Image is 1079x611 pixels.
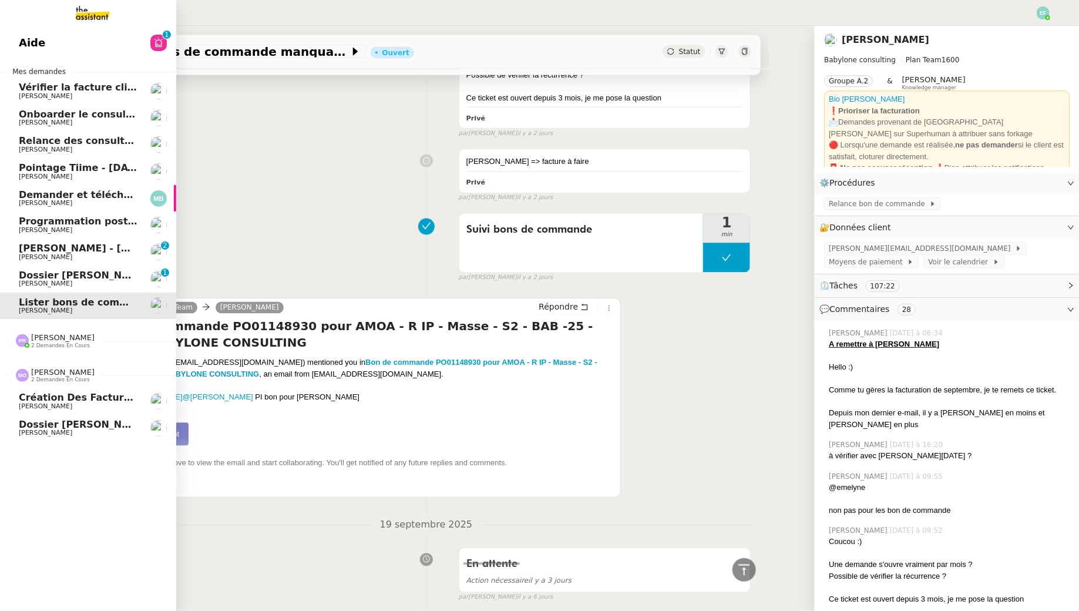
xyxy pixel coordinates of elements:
[150,271,167,287] img: users%2FSg6jQljroSUGpSfKFUOPmUmNaZ23%2Favatar%2FUntitled.png
[459,593,553,603] small: [PERSON_NAME]
[19,307,72,314] span: [PERSON_NAME]
[466,577,529,585] span: Action nécessaire
[163,241,167,252] p: 2
[31,368,95,377] span: [PERSON_NAME]
[19,92,72,100] span: [PERSON_NAME]
[815,172,1079,194] div: ⚙️Procédures
[16,369,29,382] img: svg
[107,318,616,351] h4: Bon de commande ​PO01148930​ pour ​AMOA - R IP - Masse - S2 - BAB -25 -Régie-BABYLONE CONSULTING​
[31,333,95,342] span: [PERSON_NAME]
[371,517,482,533] span: 19 septembre 2025
[5,66,73,78] span: Mes demandes
[466,115,485,122] b: Privé
[829,559,1070,570] div: Une demande s'ouvre vraiment par mois ?
[819,221,896,234] span: 🔐
[890,525,945,536] span: [DATE] à 09:52
[539,301,578,313] span: Répondre
[829,198,929,210] span: Relance bon de commande
[459,273,469,283] span: par
[150,244,167,260] img: users%2FQNmrJKjvCnhZ9wRJPnUNc9lj8eE3%2Favatar%2F5ca36b56-0364-45de-a850-26ae83da85f1
[829,505,1070,516] div: non pas pour les bon de commande
[829,407,1070,430] div: Depuis mon dernier e-mail, il y a [PERSON_NAME] en moins et [PERSON_NAME] en plus
[19,34,45,52] span: Aide
[31,343,90,349] span: 2 demandes en cours
[19,253,72,261] span: [PERSON_NAME]
[829,361,1070,373] div: Hello :)
[829,95,905,103] a: Bio [PERSON_NAME]
[815,274,1079,297] div: ⏲️Tâches 107:22
[829,139,1065,162] div: 🔴 Lorsqu'une demande est réalisée, si le client est satisfait, cloturer directement.
[19,82,187,93] span: Vérifier la facture client Accetal
[19,429,72,437] span: [PERSON_NAME]
[829,281,858,290] span: Tâches
[161,268,169,277] nz-badge-sup: 1
[19,173,72,180] span: [PERSON_NAME]
[703,216,750,230] span: 1
[150,297,167,314] img: users%2FSg6jQljroSUGpSfKFUOPmUmNaZ23%2Favatar%2FUntitled.png
[829,162,1065,197] div: ❗Bien attribuer les notifications [PERSON_NAME] à [PERSON_NAME] ou [PERSON_NAME].
[942,56,960,64] span: 1600
[819,176,880,190] span: ⚙️
[517,593,553,603] span: il y a 6 jours
[150,190,167,207] img: svg
[466,156,744,168] div: [PERSON_NAME] => facture à faire
[517,273,553,283] span: il y a 2 jours
[16,334,29,347] img: svg
[107,357,616,392] div: ([EMAIL_ADDRESS][DOMAIN_NAME]) mentioned you in , an email from [EMAIL_ADDRESS][DOMAIN_NAME].
[459,129,553,139] small: [PERSON_NAME]
[819,304,920,314] span: 💬
[150,393,167,409] img: users%2FSg6jQljroSUGpSfKFUOPmUmNaZ23%2Favatar%2FUntitled.png
[164,31,169,41] p: 1
[150,217,167,233] img: users%2Fx9OnqzEMlAUNG38rkK8jkyzjKjJ3%2Favatar%2F1516609952611.jpeg
[107,458,616,481] div: 💡 Open the link above to view the email and start collaborating. You'll get notified of any futur...
[19,109,238,120] span: Onboarder le consultant [PERSON_NAME]
[19,297,318,308] span: Lister bons de commande manquants à [PERSON_NAME]
[902,75,966,84] span: [PERSON_NAME]
[466,179,485,187] b: Privé
[19,199,72,207] span: [PERSON_NAME]
[928,256,992,268] span: Voir le calendrier
[459,193,469,203] span: par
[829,106,920,115] strong: ❗Prioriser la facturation
[890,471,945,482] span: [DATE] à 09:55
[898,304,916,315] nz-tag: 28
[865,280,899,292] nz-tag: 107:22
[829,593,1070,605] div: Ce ticket est ouvert depuis 3 mois, je me pose la question
[824,33,837,46] img: users%2FSg6jQljroSUGpSfKFUOPmUmNaZ23%2Favatar%2FUntitled.png
[19,162,144,173] span: Pointage Tiime - [DATE]
[466,559,517,570] span: En attente
[829,243,1015,254] span: [PERSON_NAME][EMAIL_ADDRESS][DOMAIN_NAME]
[829,163,935,172] strong: 📮 Ne pas accuser réception.
[829,536,1070,548] div: Coucou :)
[112,392,616,404] p: ​ ​ PI bon pour [PERSON_NAME]
[829,328,890,338] span: [PERSON_NAME]
[459,193,553,203] small: [PERSON_NAME]
[829,482,1070,493] div: @emelyne
[216,303,284,313] a: [PERSON_NAME]
[829,570,1070,582] div: Possible de vérifier la récurrence ?
[19,189,281,200] span: Demander et télécharger les factures pour Qonto
[517,129,553,139] span: il y a 2 jours
[955,140,1018,149] strong: ne pas demander
[679,48,701,56] span: Statut
[517,193,553,203] span: il y a 2 jours
[107,423,616,531] td: —
[466,577,572,585] span: il y a 3 jours
[161,241,169,250] nz-badge-sup: 2
[902,85,957,91] span: Knowledge manager
[902,75,966,90] app-user-label: Knowledge manager
[829,223,891,232] span: Données client
[703,230,750,240] span: min
[150,136,167,153] img: users%2FSg6jQljroSUGpSfKFUOPmUmNaZ23%2Favatar%2FUntitled.png
[19,119,72,126] span: [PERSON_NAME]
[829,116,1065,139] div: Demandes provenant de [GEOGRAPHIC_DATA][PERSON_NAME] sur Superhuman à attribuer sans forkage
[829,525,890,536] span: [PERSON_NAME]
[19,135,219,146] span: Relance des consultants CRA - [DATE]
[819,281,909,290] span: ⏲️
[31,377,90,383] span: 2 demandes en cours
[824,56,896,64] span: Babylone consulting
[163,31,171,39] nz-badge-sup: 1
[815,298,1079,321] div: 💬Commentaires 28
[466,92,744,104] div: Ce ticket est ouvert depuis 3 mois, je me pose la question
[150,420,167,437] img: users%2FSg6jQljroSUGpSfKFUOPmUmNaZ23%2Favatar%2FUntitled.png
